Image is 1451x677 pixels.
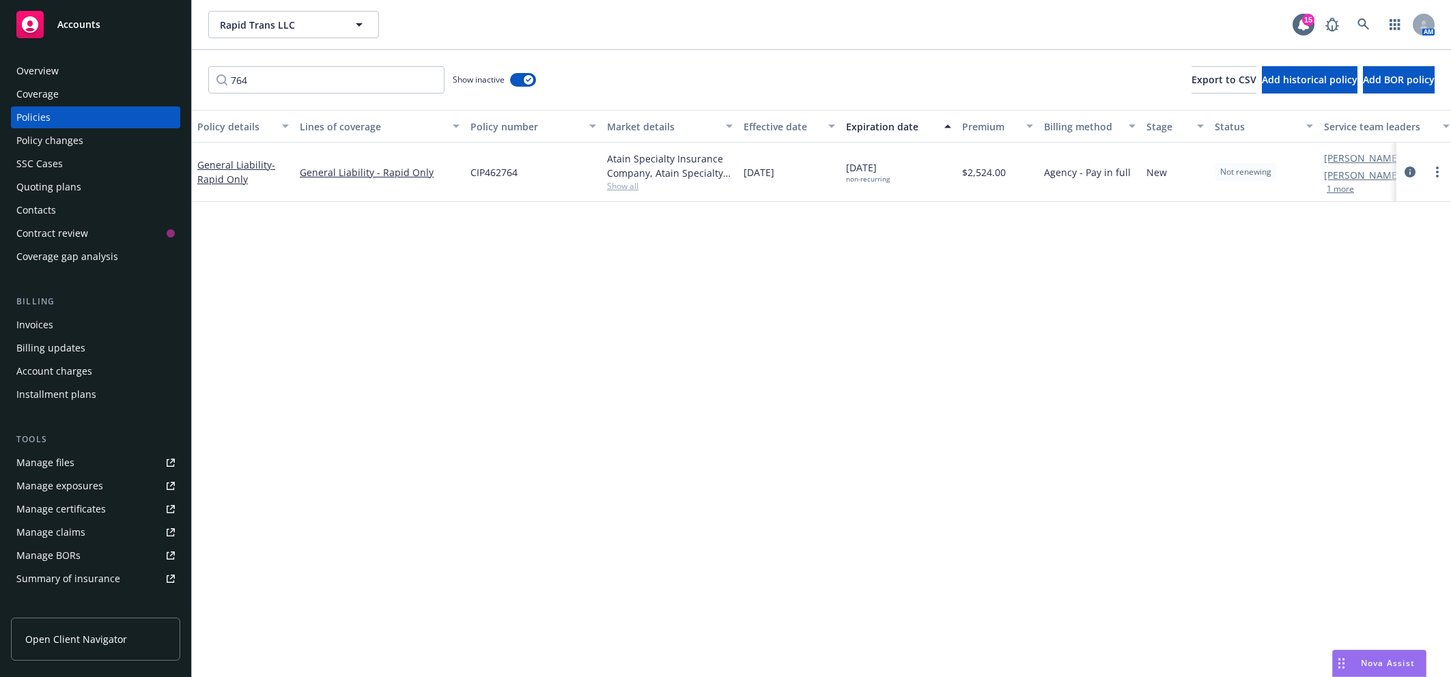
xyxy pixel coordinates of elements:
div: Policy number [470,119,581,134]
div: non-recurring [846,175,890,184]
a: Report a Bug [1319,11,1346,38]
span: Show inactive [453,74,505,85]
button: Lines of coverage [294,110,465,143]
a: Account charges [11,360,180,382]
div: Service team leaders [1324,119,1435,134]
a: Policies [11,106,180,128]
button: Market details [602,110,738,143]
div: 15 [1302,14,1314,26]
span: New [1146,165,1167,179]
a: [PERSON_NAME] [1324,168,1400,182]
a: Summary of insurance [11,568,180,590]
div: Coverage [16,83,59,105]
button: Expiration date [841,110,957,143]
div: Coverage gap analysis [16,246,118,268]
div: Summary of insurance [16,568,120,590]
button: Policy number [465,110,602,143]
div: Drag to move [1333,650,1350,676]
div: Installment plans [16,384,96,405]
span: Nova Assist [1361,657,1415,669]
a: Contract review [11,222,180,244]
button: Billing method [1039,110,1141,143]
div: SSC Cases [16,153,63,175]
div: Billing method [1044,119,1121,134]
div: Contract review [16,222,88,244]
div: Policies [16,106,51,128]
div: Stage [1146,119,1189,134]
input: Filter by keyword... [208,66,445,93]
span: CIP462764 [470,165,518,179]
button: Status [1209,110,1319,143]
a: Billing updates [11,337,180,359]
button: Add BOR policy [1363,66,1435,93]
a: Accounts [11,5,180,44]
div: Manage claims [16,521,85,543]
div: Manage certificates [16,498,106,520]
a: Switch app [1381,11,1409,38]
a: Coverage [11,83,180,105]
span: Agency - Pay in full [1044,165,1131,179]
button: 1 more [1327,185,1354,193]
span: [DATE] [744,165,774,179]
div: Premium [962,119,1018,134]
div: Status [1215,119,1298,134]
button: Rapid Trans LLC [208,11,379,38]
div: Manage files [16,452,74,474]
button: Add historical policy [1262,66,1357,93]
button: Stage [1141,110,1209,143]
a: Installment plans [11,384,180,405]
div: Policy details [197,119,274,134]
div: Effective date [744,119,820,134]
button: Policy details [192,110,294,143]
a: Invoices [11,314,180,336]
a: General Liability - Rapid Only [300,165,460,179]
div: Quoting plans [16,176,81,198]
div: Manage BORs [16,545,81,566]
span: Not renewing [1220,166,1271,178]
span: $2,524.00 [962,165,1006,179]
span: Add BOR policy [1363,73,1435,86]
div: Manage exposures [16,475,103,497]
a: Policy changes [11,130,180,152]
div: Billing [11,295,180,308]
div: Contacts [16,199,56,221]
div: Account charges [16,360,92,382]
a: Quoting plans [11,176,180,198]
div: Lines of coverage [300,119,445,134]
span: Export to CSV [1192,73,1256,86]
a: Search [1350,11,1377,38]
div: Atain Specialty Insurance Company, Atain Specialty Insurance Company, Burns & [PERSON_NAME] [607,152,733,180]
span: Rapid Trans LLC [220,18,338,32]
a: Contacts [11,199,180,221]
a: Manage claims [11,521,180,543]
span: Accounts [57,19,100,30]
div: Policy changes [16,130,83,152]
a: General Liability [197,158,275,186]
a: Overview [11,60,180,82]
a: Manage exposures [11,475,180,497]
a: Manage certificates [11,498,180,520]
div: Market details [607,119,718,134]
div: Invoices [16,314,53,336]
button: Export to CSV [1192,66,1256,93]
div: Tools [11,433,180,446]
a: circleInformation [1402,164,1418,180]
span: Show all [607,180,733,192]
button: Effective date [738,110,841,143]
div: Overview [16,60,59,82]
button: Nova Assist [1332,650,1426,677]
a: [PERSON_NAME] [1324,151,1400,165]
a: Manage BORs [11,545,180,566]
a: more [1429,164,1446,180]
div: Billing updates [16,337,85,359]
a: SSC Cases [11,153,180,175]
a: Manage files [11,452,180,474]
button: Premium [957,110,1039,143]
div: Expiration date [846,119,936,134]
span: [DATE] [846,160,890,184]
span: Open Client Navigator [25,632,127,646]
a: Coverage gap analysis [11,246,180,268]
span: Add historical policy [1262,73,1357,86]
